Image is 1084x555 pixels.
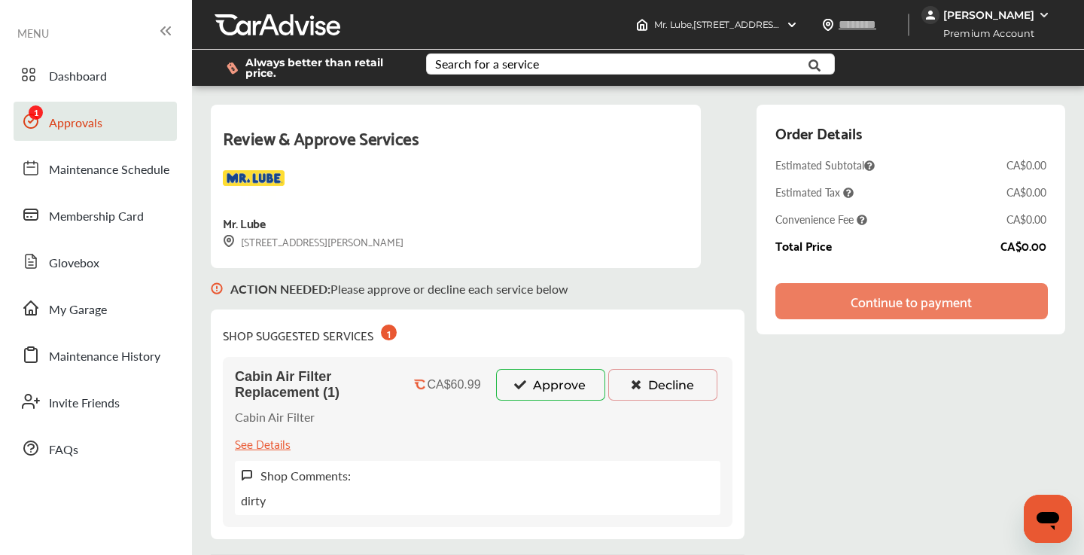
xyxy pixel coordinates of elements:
a: Glovebox [14,242,177,281]
span: Premium Account [923,26,1046,41]
button: Approve [496,369,605,401]
a: Maintenance Schedule [14,148,177,188]
span: Mr. Lube , [STREET_ADDRESS][PERSON_NAME] Kanata , ON K2L 4H9 [654,19,945,30]
img: header-home-logo.8d720a4f.svg [636,19,648,31]
span: Dashboard [49,67,107,87]
label: Shop Comments: [260,467,351,484]
p: Cabin Air Filter [235,408,315,425]
div: 1 [381,325,397,340]
span: FAQs [49,441,78,460]
div: CA$0.00 [1006,184,1046,200]
span: Maintenance Schedule [49,160,169,180]
a: Approvals [14,102,177,141]
span: Maintenance History [49,347,160,367]
div: Total Price [775,239,832,252]
div: CA$60.99 [427,378,480,392]
div: [PERSON_NAME] [943,8,1034,22]
img: location_vector.a44bc228.svg [822,19,834,31]
span: Glovebox [49,254,99,273]
span: Estimated Subtotal [775,157,875,172]
div: Review & Approve Services [223,123,689,170]
div: Mr. Lube [223,212,265,233]
img: logo-mr-lube.png [223,170,285,200]
span: Membership Card [49,207,144,227]
img: svg+xml;base64,PHN2ZyB3aWR0aD0iMTYiIGhlaWdodD0iMTciIHZpZXdCb3g9IjAgMCAxNiAxNyIgZmlsbD0ibm9uZSIgeG... [241,469,253,482]
a: Membership Card [14,195,177,234]
p: Please approve or decline each service below [230,280,568,297]
div: SHOP SUGGESTED SERVICES [223,322,397,345]
span: Estimated Tax [775,184,854,200]
img: dollor_label_vector.a70140d1.svg [227,62,238,75]
img: svg+xml;base64,PHN2ZyB3aWR0aD0iMTYiIGhlaWdodD0iMTciIHZpZXdCb3g9IjAgMCAxNiAxNyIgZmlsbD0ibm9uZSIgeG... [223,235,235,248]
button: Decline [608,369,717,401]
div: CA$0.00 [1000,239,1046,252]
p: dirty [241,492,266,509]
div: [STREET_ADDRESS][PERSON_NAME] [223,233,403,250]
div: CA$0.00 [1006,157,1046,172]
div: Continue to payment [851,294,972,309]
div: CA$0.00 [1006,212,1046,227]
a: Maintenance History [14,335,177,374]
iframe: Button to launch messaging window [1024,495,1072,543]
span: Approvals [49,114,102,133]
a: FAQs [14,428,177,468]
img: WGsFRI8htEPBVLJbROoPRyZpYNWhNONpIPPETTm6eUC0GeLEiAAAAAElFTkSuQmCC [1038,9,1050,21]
img: header-down-arrow.9dd2ce7d.svg [786,19,798,31]
span: Convenience Fee [775,212,867,227]
span: Cabin Air Filter Replacement (1) [235,369,399,401]
a: Dashboard [14,55,177,94]
span: My Garage [49,300,107,320]
a: Invite Friends [14,382,177,421]
img: jVpblrzwTbfkPYzPPzSLxeg0AAAAASUVORK5CYII= [921,6,939,24]
b: ACTION NEEDED : [230,280,330,297]
img: svg+xml;base64,PHN2ZyB3aWR0aD0iMTYiIGhlaWdodD0iMTciIHZpZXdCb3g9IjAgMCAxNiAxNyIgZmlsbD0ibm9uZSIgeG... [211,268,223,310]
span: MENU [17,27,49,39]
img: header-divider.bc55588e.svg [908,14,909,36]
span: Always better than retail price. [245,57,402,78]
div: Order Details [775,120,862,145]
span: Invite Friends [49,394,120,413]
div: See Details [235,433,291,453]
a: My Garage [14,288,177,328]
div: Search for a service [435,58,539,70]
